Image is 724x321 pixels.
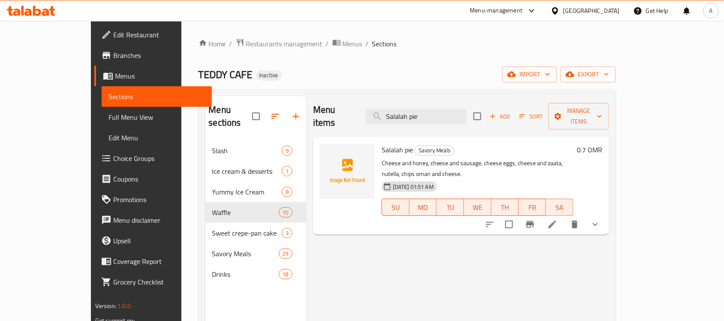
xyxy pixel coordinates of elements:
[113,30,205,40] span: Edit Restaurant
[320,144,375,199] img: Salalah pie
[555,106,602,127] span: Manage items
[247,107,265,125] span: Select all sections
[470,6,523,16] div: Menu-management
[489,112,512,121] span: Add
[519,199,546,216] button: FR
[282,228,293,238] div: items
[437,199,464,216] button: TU
[94,169,212,189] a: Coupons
[205,243,306,264] div: Savory Meals29
[279,250,292,258] span: 29
[282,229,292,237] span: 3
[386,201,406,214] span: SU
[282,166,293,176] div: items
[205,202,306,223] div: Waffle10
[480,214,500,235] button: sort-choices
[282,167,292,176] span: 1
[567,69,609,80] span: export
[109,133,205,143] span: Edit Menu
[343,39,362,49] span: Menus
[212,248,279,259] span: Savory Meals
[709,6,713,15] span: A
[279,248,293,259] div: items
[113,153,205,164] span: Choice Groups
[366,39,369,49] li: /
[113,50,205,61] span: Branches
[115,71,205,81] span: Menus
[382,199,410,216] button: SU
[94,148,212,169] a: Choice Groups
[199,65,253,84] span: TEDDY CAFE
[212,166,282,176] span: Ice cream & desserts
[509,69,550,80] span: import
[113,194,205,205] span: Promotions
[94,251,212,272] a: Coverage Report
[212,207,279,218] span: Waffle
[94,45,212,66] a: Branches
[410,199,437,216] button: MO
[286,106,306,127] button: Add section
[109,112,205,122] span: Full Menu View
[585,214,606,235] button: show more
[549,201,570,214] span: SA
[94,230,212,251] a: Upsell
[546,199,573,216] button: SA
[113,236,205,246] span: Upsell
[102,86,212,107] a: Sections
[102,127,212,148] a: Edit Menu
[212,145,282,156] span: Slash
[415,145,454,155] span: Savory Meals
[563,6,620,15] div: [GEOGRAPHIC_DATA]
[205,182,306,202] div: Yummy Ice Cream8
[256,72,282,79] span: Inactive
[561,67,616,82] button: export
[205,140,306,161] div: Slash9
[564,214,585,235] button: delete
[265,106,286,127] span: Sort sections
[113,215,205,225] span: Menu disclaimer
[464,199,492,216] button: WE
[279,270,292,279] span: 18
[500,215,518,233] span: Select to update
[102,107,212,127] a: Full Menu View
[109,91,205,102] span: Sections
[468,201,488,214] span: WE
[549,103,609,130] button: Manage items
[282,187,293,197] div: items
[486,110,514,123] span: Add item
[199,39,226,49] a: Home
[389,183,437,191] span: [DATE] 01:51 AM
[94,24,212,45] a: Edit Restaurant
[94,66,212,86] a: Menus
[279,269,293,279] div: items
[113,174,205,184] span: Coupons
[209,103,252,129] h2: Menu sections
[282,147,292,155] span: 9
[113,256,205,266] span: Coverage Report
[382,143,413,156] span: Salalah pie
[212,269,279,279] span: Drinks
[520,214,540,235] button: Branch-specific-item
[236,38,323,49] a: Restaurants management
[205,223,306,243] div: Sweet crepe-pan cake3
[279,209,292,217] span: 10
[332,38,362,49] a: Menus
[205,264,306,285] div: Drinks18
[212,187,282,197] span: Yummy Ice Cream
[365,109,467,124] input: search
[199,38,616,49] nav: breadcrumb
[577,144,602,156] h6: 0.7 OMR
[118,300,131,312] span: 1.0.0
[205,161,306,182] div: Ice cream & desserts1
[282,145,293,156] div: items
[468,107,486,125] span: Select section
[256,70,282,81] div: Inactive
[94,189,212,210] a: Promotions
[440,201,461,214] span: TU
[212,228,282,238] div: Sweet crepe-pan cake
[282,188,292,196] span: 8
